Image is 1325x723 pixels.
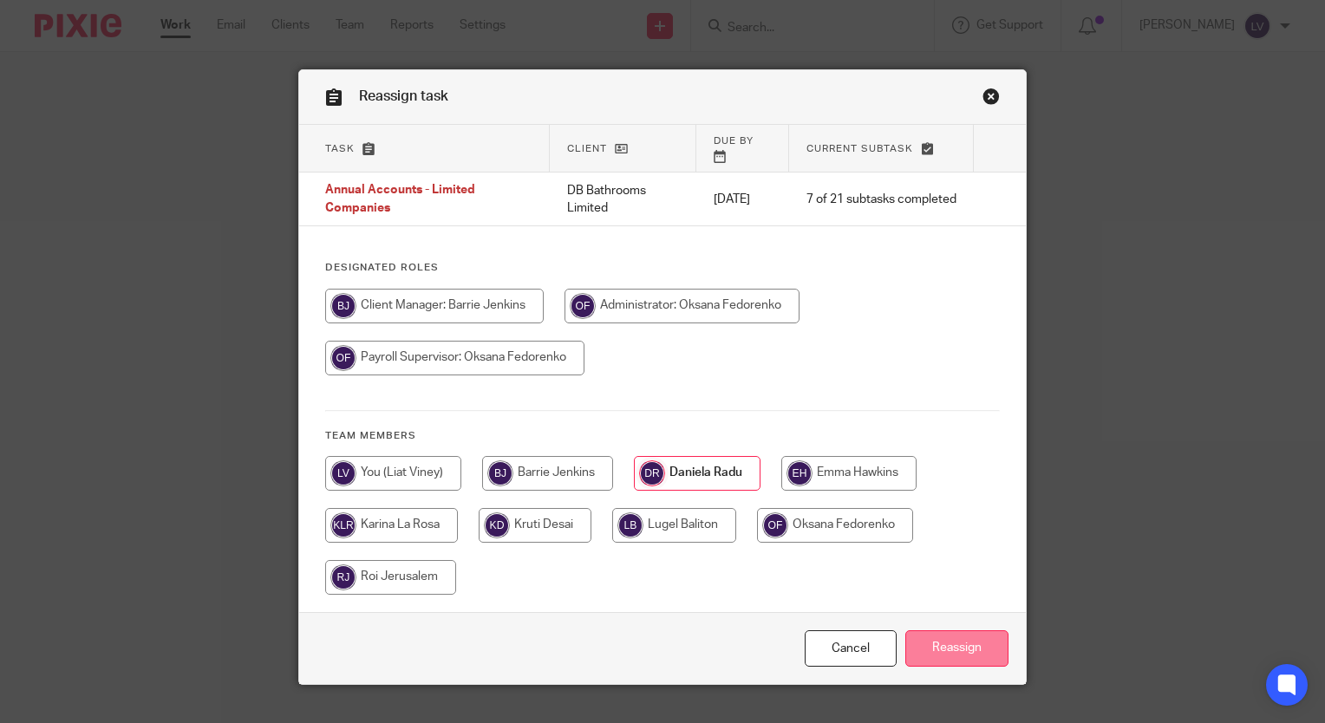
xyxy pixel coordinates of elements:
span: Annual Accounts - Limited Companies [325,185,475,215]
input: Reassign [905,630,1008,668]
td: 7 of 21 subtasks completed [789,173,974,226]
a: Close this dialog window [805,630,897,668]
span: Due by [714,136,754,146]
p: [DATE] [714,191,772,208]
h4: Team members [325,429,1000,443]
p: DB Bathrooms Limited [567,182,679,218]
span: Current subtask [806,144,913,153]
h4: Designated Roles [325,261,1000,275]
span: Client [567,144,607,153]
a: Close this dialog window [982,88,1000,111]
span: Reassign task [359,89,448,103]
span: Task [325,144,355,153]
